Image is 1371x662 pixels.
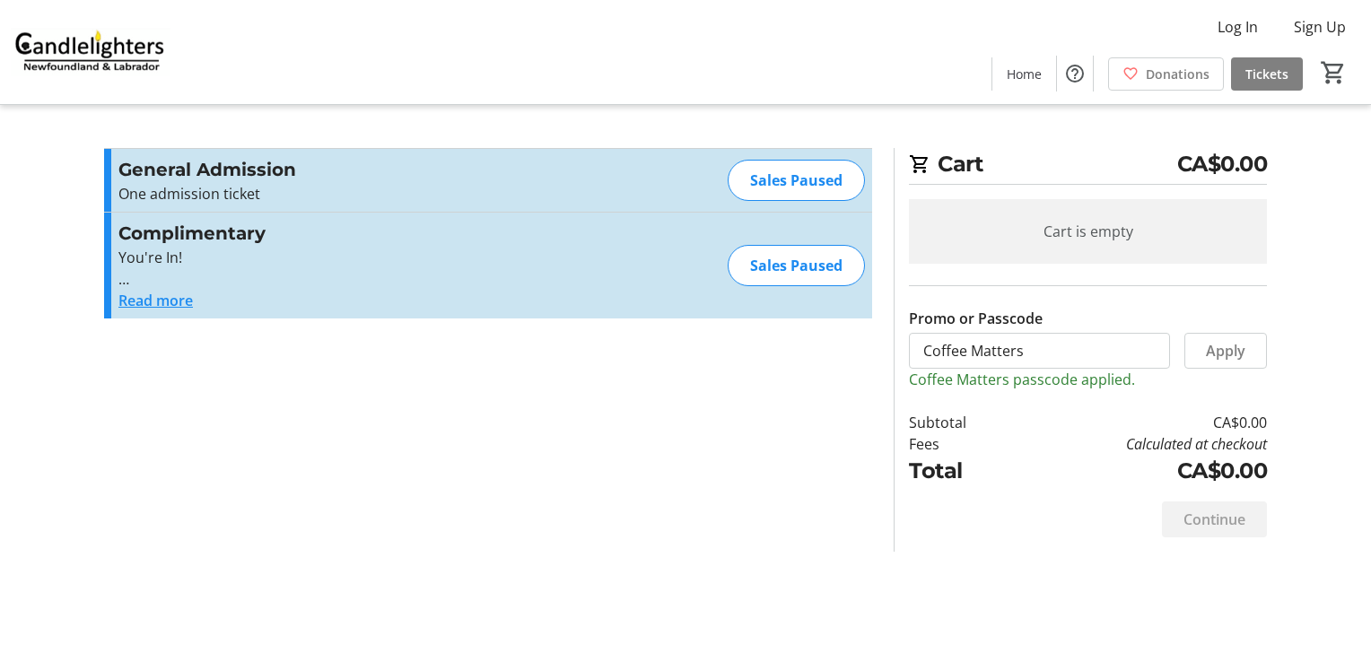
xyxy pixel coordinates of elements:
[909,433,1013,455] td: Fees
[909,333,1170,369] input: Enter promo or passcode
[909,308,1043,329] label: Promo or Passcode
[1231,57,1303,91] a: Tickets
[1013,433,1267,455] td: Calculated at checkout
[1007,65,1042,83] span: Home
[1184,333,1267,369] button: Apply
[118,247,511,268] p: You're In!
[1013,455,1267,487] td: CA$0.00
[118,220,511,247] h3: Complimentary
[909,455,1013,487] td: Total
[992,57,1056,91] a: Home
[1245,65,1288,83] span: Tickets
[728,245,865,286] div: Sales Paused
[1206,340,1245,361] span: Apply
[1294,16,1346,38] span: Sign Up
[1013,412,1267,433] td: CA$0.00
[1146,65,1209,83] span: Donations
[1317,57,1349,89] button: Cart
[11,7,170,97] img: Candlelighters Newfoundland and Labrador's Logo
[1177,148,1268,180] span: CA$0.00
[1108,57,1224,91] a: Donations
[1218,16,1258,38] span: Log In
[1279,13,1360,41] button: Sign Up
[909,369,1267,390] p: Coffee Matters passcode applied.
[909,199,1267,264] div: Cart is empty
[118,183,511,205] p: One admission ticket
[909,412,1013,433] td: Subtotal
[728,160,865,201] div: Sales Paused
[1203,13,1272,41] button: Log In
[909,148,1267,185] h2: Cart
[118,290,193,311] button: Read more
[1057,56,1093,91] button: Help
[118,156,511,183] h3: General Admission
